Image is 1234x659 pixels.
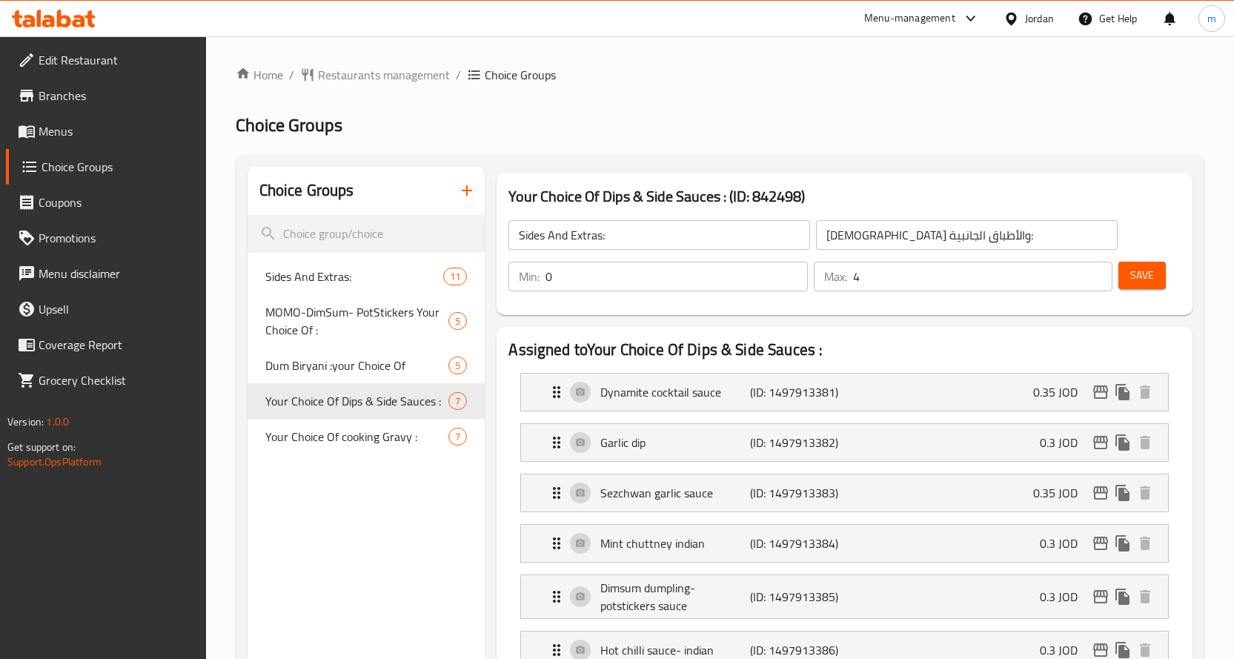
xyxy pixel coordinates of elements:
[39,300,194,318] span: Upsell
[448,392,467,410] div: Choices
[39,87,194,105] span: Branches
[521,424,1168,461] div: Expand
[6,291,206,327] a: Upsell
[1112,532,1134,554] button: duplicate
[1089,381,1112,403] button: edit
[1089,532,1112,554] button: edit
[449,314,466,328] span: 5
[1112,381,1134,403] button: duplicate
[750,641,850,659] p: (ID: 1497913386)
[1134,482,1156,504] button: delete
[7,437,76,457] span: Get support on:
[521,374,1168,411] div: Expand
[448,312,467,330] div: Choices
[1134,381,1156,403] button: delete
[7,412,44,431] span: Version:
[265,303,449,339] span: MOMO-DimSum- PotStickers Your Choice Of :
[248,259,485,294] div: Sides And Extras:11
[750,383,850,401] p: (ID: 1497913381)
[248,383,485,419] div: Your Choice Of Dips & Side Sauces :7
[265,428,449,446] span: Your Choice Of cooking Gravy :
[236,66,283,84] a: Home
[508,417,1181,468] li: Expand
[1112,482,1134,504] button: duplicate
[39,265,194,282] span: Menu disclaimer
[750,534,850,552] p: (ID: 1497913384)
[289,66,294,84] li: /
[1040,641,1089,659] p: 0.3 JOD
[6,220,206,256] a: Promotions
[600,484,750,502] p: Sezchwan garlic sauce
[600,641,750,659] p: Hot chilli sauce- indian
[6,256,206,291] a: Menu disclaimer
[6,113,206,149] a: Menus
[236,66,1204,84] nav: breadcrumb
[521,525,1168,562] div: Expand
[248,348,485,383] div: Dum Biryani :your Choice Of5
[600,383,750,401] p: Dynamite cocktail sauce
[521,575,1168,618] div: Expand
[1089,482,1112,504] button: edit
[265,392,449,410] span: Your Choice Of Dips & Side Sauces :
[259,179,354,202] h2: Choice Groups
[1040,434,1089,451] p: 0.3 JOD
[6,185,206,220] a: Coupons
[248,215,485,253] input: search
[508,569,1181,625] li: Expand
[6,362,206,398] a: Grocery Checklist
[39,193,194,211] span: Coupons
[1025,10,1054,27] div: Jordan
[42,158,194,176] span: Choice Groups
[864,10,955,27] div: Menu-management
[449,394,466,408] span: 7
[39,336,194,354] span: Coverage Report
[750,484,850,502] p: (ID: 1497913383)
[448,357,467,374] div: Choices
[318,66,450,84] span: Restaurants management
[39,229,194,247] span: Promotions
[1130,266,1154,285] span: Save
[6,78,206,113] a: Branches
[508,185,1181,208] h3: Your Choice Of Dips & Side Sauces : (ID: 842498)
[1134,586,1156,608] button: delete
[456,66,461,84] li: /
[6,149,206,185] a: Choice Groups
[1112,431,1134,454] button: duplicate
[248,294,485,348] div: MOMO-DimSum- PotStickers Your Choice Of :5
[1089,586,1112,608] button: edit
[449,359,466,373] span: 5
[508,468,1181,518] li: Expand
[600,434,750,451] p: Garlic dip
[521,474,1168,511] div: Expand
[6,42,206,78] a: Edit Restaurant
[300,66,450,84] a: Restaurants management
[750,588,850,606] p: (ID: 1497913385)
[1089,431,1112,454] button: edit
[46,412,69,431] span: 1.0.0
[1134,431,1156,454] button: delete
[444,270,466,284] span: 11
[1112,586,1134,608] button: duplicate
[508,339,1181,361] h2: Assigned to Your Choice Of Dips & Side Sauces :
[824,268,847,285] p: Max:
[508,518,1181,569] li: Expand
[6,327,206,362] a: Coverage Report
[265,268,444,285] span: Sides And Extras:
[7,452,102,471] a: Support.OpsPlatform
[600,534,750,552] p: Mint chuttney indian
[265,357,449,374] span: Dum Biryani :your Choice Of
[1118,262,1166,289] button: Save
[600,579,750,615] p: Dimsum dumpling-potstickers sauce
[443,268,467,285] div: Choices
[519,268,540,285] p: Min:
[248,419,485,454] div: Your Choice Of cooking Gravy :7
[1040,588,1089,606] p: 0.3 JOD
[236,108,342,142] span: Choice Groups
[1033,484,1089,502] p: 0.35 JOD
[1040,534,1089,552] p: 0.3 JOD
[485,66,556,84] span: Choice Groups
[750,434,850,451] p: (ID: 1497913382)
[39,51,194,69] span: Edit Restaurant
[1134,532,1156,554] button: delete
[1207,10,1216,27] span: m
